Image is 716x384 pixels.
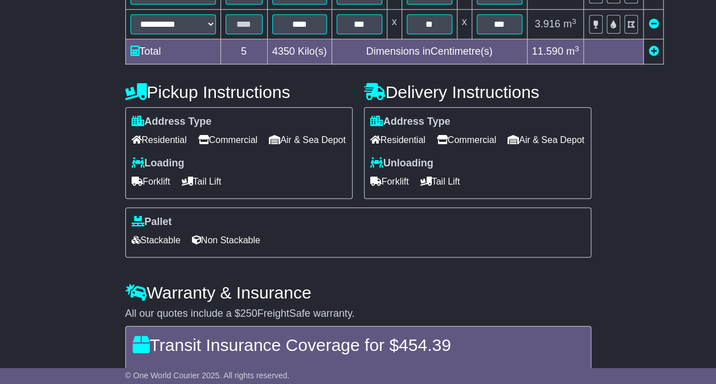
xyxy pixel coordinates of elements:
[132,173,170,190] span: Forklift
[563,18,576,30] span: m
[192,231,260,249] span: Non Stackable
[399,336,451,354] span: 454.39
[125,283,591,302] h4: Warranty & Insurance
[572,17,576,26] sup: 3
[240,308,257,319] span: 250
[220,39,267,64] td: 5
[457,10,472,39] td: x
[648,18,658,30] a: Remove this item
[182,173,222,190] span: Tail Lift
[132,131,187,149] span: Residential
[125,371,290,380] span: © One World Courier 2025. All rights reserved.
[133,336,584,354] h4: Transit Insurance Coverage for $
[267,39,332,64] td: Kilo(s)
[125,39,220,64] td: Total
[420,173,460,190] span: Tail Lift
[648,46,658,57] a: Add new item
[125,83,353,101] h4: Pickup Instructions
[437,131,496,149] span: Commercial
[272,46,295,57] span: 4350
[132,116,212,128] label: Address Type
[387,10,402,39] td: x
[370,173,409,190] span: Forklift
[132,157,185,170] label: Loading
[535,18,560,30] span: 3.916
[370,116,451,128] label: Address Type
[198,131,257,149] span: Commercial
[566,46,579,57] span: m
[370,157,433,170] label: Unloading
[132,216,172,228] label: Pallet
[575,44,579,53] sup: 3
[125,308,591,320] div: All our quotes include a $ FreightSafe warranty.
[370,131,425,149] span: Residential
[132,231,181,249] span: Stackable
[332,39,527,64] td: Dimensions in Centimetre(s)
[269,131,346,149] span: Air & Sea Depot
[508,131,584,149] span: Air & Sea Depot
[364,83,591,101] h4: Delivery Instructions
[532,46,563,57] span: 11.590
